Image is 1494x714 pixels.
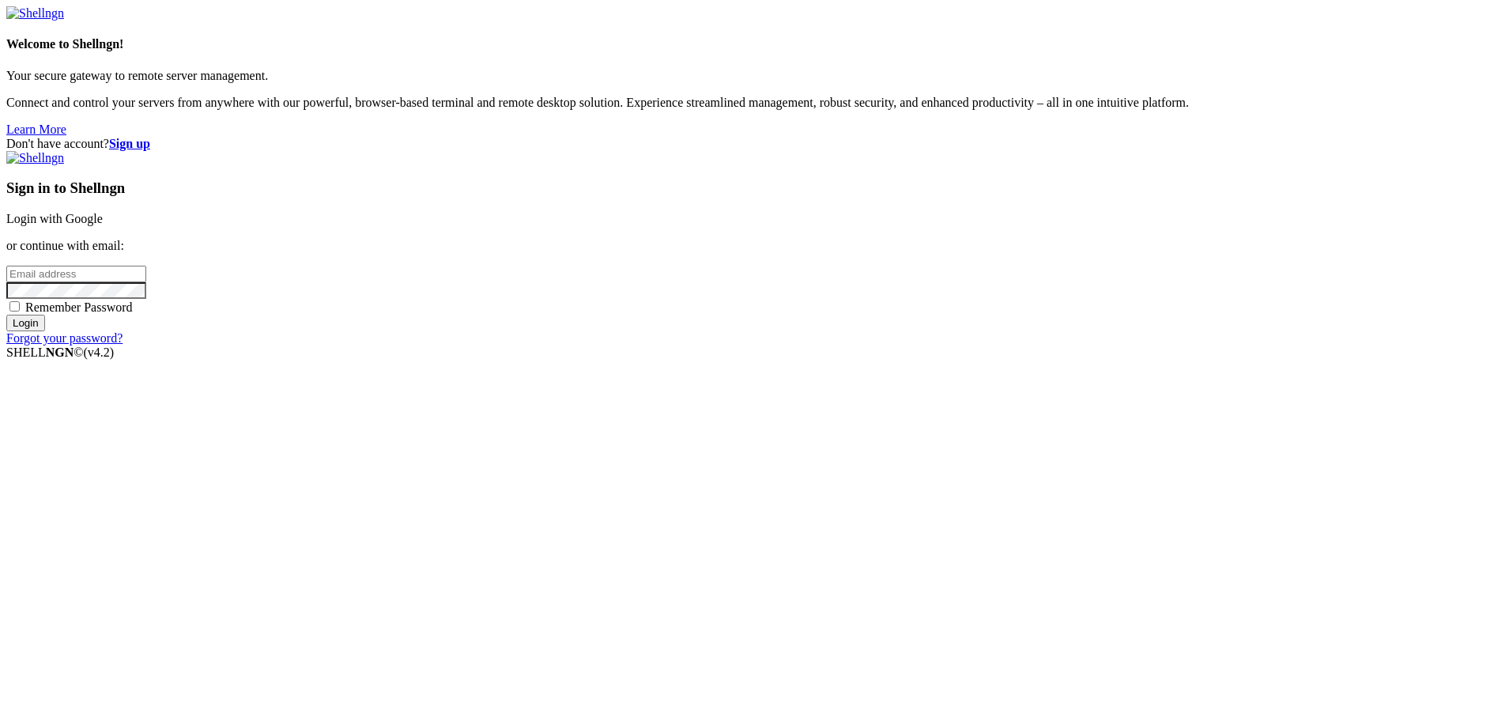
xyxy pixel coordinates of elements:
h4: Welcome to Shellngn! [6,37,1488,51]
a: Login with Google [6,212,103,225]
span: Remember Password [25,300,133,314]
input: Remember Password [9,301,20,312]
span: 4.2.0 [84,346,115,359]
span: SHELL © [6,346,114,359]
img: Shellngn [6,6,64,21]
div: Don't have account? [6,137,1488,151]
a: Learn More [6,123,66,136]
h3: Sign in to Shellngn [6,179,1488,197]
a: Sign up [109,137,150,150]
p: Connect and control your servers from anywhere with our powerful, browser-based terminal and remo... [6,96,1488,110]
p: Your secure gateway to remote server management. [6,69,1488,83]
b: NGN [46,346,74,359]
p: or continue with email: [6,239,1488,253]
input: Email address [6,266,146,282]
a: Forgot your password? [6,331,123,345]
input: Login [6,315,45,331]
img: Shellngn [6,151,64,165]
